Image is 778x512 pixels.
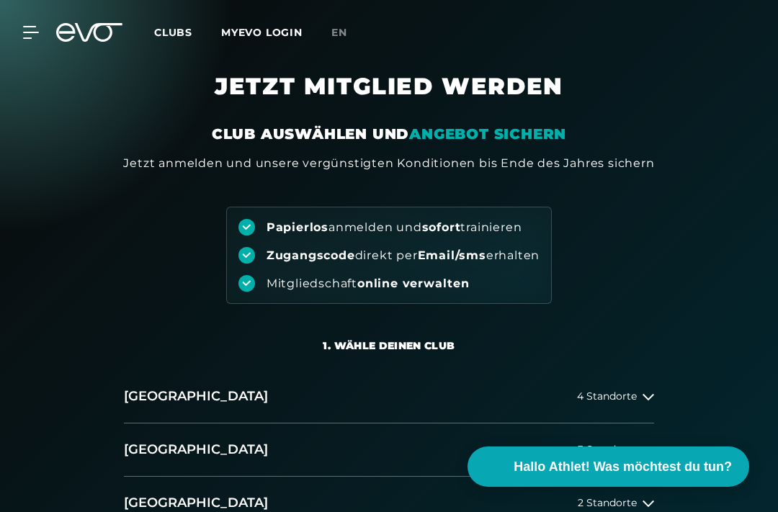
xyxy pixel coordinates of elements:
div: Mitgliedschaft [267,276,470,292]
span: 3 Standorte [578,444,637,455]
em: ANGEBOT SICHERN [409,125,566,143]
a: MYEVO LOGIN [221,26,303,39]
button: [GEOGRAPHIC_DATA]3 Standorte [124,423,654,477]
span: 2 Standorte [578,498,637,508]
strong: Papierlos [267,220,328,234]
h2: [GEOGRAPHIC_DATA] [124,441,268,459]
div: direkt per erhalten [267,248,540,264]
a: Clubs [154,25,221,39]
div: CLUB AUSWÄHLEN UND [212,124,566,144]
div: Jetzt anmelden und unsere vergünstigten Konditionen bis Ende des Jahres sichern [123,155,654,172]
span: 4 Standorte [577,391,637,402]
span: en [331,26,347,39]
span: Clubs [154,26,192,39]
span: Hallo Athlet! Was möchtest du tun? [514,457,732,477]
strong: online verwalten [357,277,470,290]
strong: Email/sms [418,248,486,262]
h2: [GEOGRAPHIC_DATA] [124,494,268,512]
a: en [331,24,365,41]
strong: sofort [422,220,461,234]
strong: Zugangscode [267,248,355,262]
div: anmelden und trainieren [267,220,522,235]
h2: [GEOGRAPHIC_DATA] [124,387,268,405]
h1: JETZT MITGLIED WERDEN [58,72,720,124]
button: [GEOGRAPHIC_DATA]4 Standorte [124,370,654,423]
button: Hallo Athlet! Was möchtest du tun? [468,446,749,487]
div: 1. Wähle deinen Club [323,338,455,353]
